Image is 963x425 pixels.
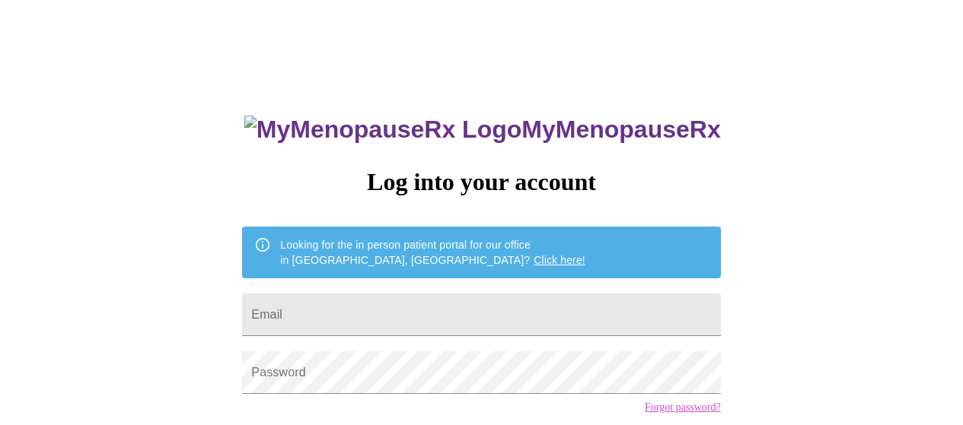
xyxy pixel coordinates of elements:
[244,116,521,144] img: MyMenopauseRx Logo
[280,231,585,274] div: Looking for the in person patient portal for our office in [GEOGRAPHIC_DATA], [GEOGRAPHIC_DATA]?
[244,116,721,144] h3: MyMenopauseRx
[645,401,721,414] a: Forgot password?
[534,254,585,266] a: Click here!
[242,168,720,196] h3: Log into your account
